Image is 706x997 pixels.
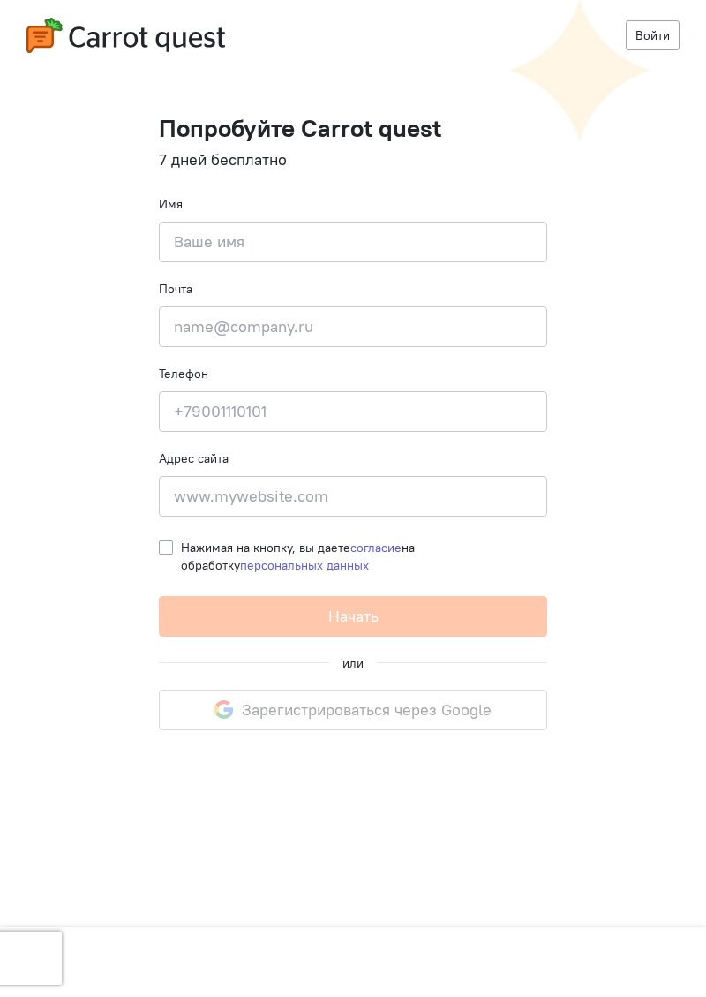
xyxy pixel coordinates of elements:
[214,700,233,719] img: google-logo.svg
[626,20,680,50] a: Войти
[159,365,208,382] label: Телефон
[159,391,547,432] input: +79001110101
[159,195,183,213] label: Имя
[342,654,364,672] div: или
[26,18,225,53] img: carrot-quest-logo.svg
[181,540,415,573] span: Нажимая на кнопку, вы даете на обработку
[159,476,547,517] input: www.mywebsite.com
[159,306,547,347] input: name@company.ru
[159,449,229,467] label: Адрес сайта
[159,115,547,142] h1: Попробуйте Carrot quest
[328,606,379,626] span: Начать
[159,596,547,637] button: Начать
[350,540,402,555] a: согласие
[242,699,492,721] span: Зарегистрироваться через Google
[159,151,547,169] h4: 7 дней бесплатно
[240,557,369,573] a: персональных данных
[159,280,192,298] label: Почта
[159,690,547,730] button: Зарегистрироваться через Google
[159,222,547,262] input: Ваше имя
